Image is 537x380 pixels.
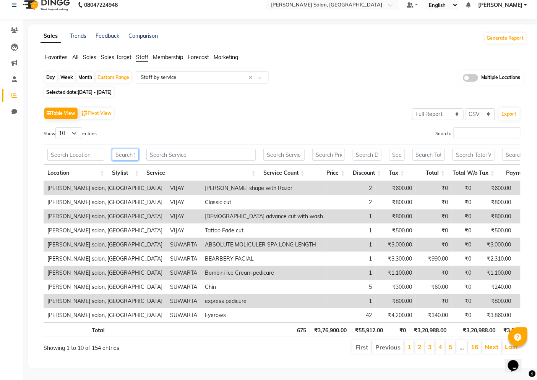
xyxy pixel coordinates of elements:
th: ₹3,20,988.00 [450,322,499,337]
button: Generate Report [485,33,526,43]
td: ₹3,300.00 [376,252,416,266]
td: ₹0 [452,195,475,209]
td: SUWARTA [166,280,201,294]
div: Showing 1 to 10 of 154 entries [44,340,236,352]
span: Favorites [45,54,68,61]
td: ₹0 [452,181,475,195]
td: 1 [327,209,376,224]
td: VIJAY [166,224,201,238]
td: ₹0 [452,238,475,252]
td: ₹0 [416,195,452,209]
span: Multiple Locations [481,74,521,82]
td: Bombini Ice Cream pedicure [201,266,327,280]
td: ₹800.00 [376,195,416,209]
a: 4 [438,343,442,351]
td: [PERSON_NAME] salon, [GEOGRAPHIC_DATA] [44,294,166,308]
td: ₹0 [416,266,452,280]
td: Classic cut [201,195,327,209]
a: Sales [41,29,61,43]
td: ₹3,000.00 [475,238,515,252]
img: pivot.png [82,111,88,116]
th: ₹3,20,988.00 [410,322,450,337]
div: Month [76,72,94,83]
td: [DEMOGRAPHIC_DATA] advance cut with wash [201,209,327,224]
span: [DATE] - [DATE] [78,89,112,95]
td: [PERSON_NAME] salon, [GEOGRAPHIC_DATA] [44,266,166,280]
td: [PERSON_NAME] salon, [GEOGRAPHIC_DATA] [44,238,166,252]
button: Table View [44,108,78,119]
iframe: chat widget [505,349,529,372]
input: Search Tax [389,149,405,161]
td: ₹2,310.00 [475,252,515,266]
input: Search Stylist [112,149,139,161]
th: 675 [261,322,310,337]
td: [PERSON_NAME] salon, [GEOGRAPHIC_DATA] [44,308,166,322]
td: 1 [327,238,376,252]
td: 1 [327,252,376,266]
td: 1 [327,294,376,308]
input: Search Total W/o Tax [453,149,495,161]
a: 1 [407,343,411,351]
span: Sales Target [101,54,131,61]
a: 3 [428,343,432,351]
th: ₹3,76,900.00 [310,322,351,337]
th: Total: activate to sort column ascending [409,165,449,181]
input: Search Payment [502,149,535,161]
a: Trends [70,32,86,39]
td: ₹0 [452,294,475,308]
td: ₹3,000.00 [376,238,416,252]
td: VIJAY [166,195,201,209]
span: Forecast [188,54,209,61]
td: ₹0 [452,308,475,322]
input: Search Service [146,149,256,161]
td: ₹1,100.00 [475,266,515,280]
label: Search: [435,127,521,139]
td: ₹300.00 [376,280,416,294]
td: 2 [327,181,376,195]
th: Discount: activate to sort column ascending [349,165,385,181]
td: ₹600.00 [475,181,515,195]
a: Feedback [96,32,119,39]
td: ₹0 [416,181,452,195]
td: ₹0 [416,238,452,252]
a: Next [485,343,499,351]
td: [PERSON_NAME] salon, [GEOGRAPHIC_DATA] [44,181,166,195]
th: Stylist: activate to sort column ascending [108,165,143,181]
span: [PERSON_NAME] [478,1,522,9]
label: Show entries [44,127,97,139]
td: 2 [327,195,376,209]
td: ₹60.00 [416,280,452,294]
th: Tax: activate to sort column ascending [385,165,409,181]
div: Week [58,72,75,83]
button: Pivot View [80,108,114,119]
td: ₹1,100.00 [376,266,416,280]
a: 5 [449,343,453,351]
input: Search Location [47,149,104,161]
td: ₹800.00 [376,209,416,224]
th: Location: activate to sort column ascending [44,165,108,181]
span: Sales [83,54,96,61]
td: ₹800.00 [475,209,515,224]
span: Clear all [248,74,255,82]
select: Showentries [55,127,82,139]
td: Chin [201,280,327,294]
input: Search: [454,127,521,139]
td: ₹0 [452,252,475,266]
th: ₹55,912.00 [351,322,387,337]
td: [PERSON_NAME] salon, [GEOGRAPHIC_DATA] [44,280,166,294]
a: 2 [418,343,422,351]
td: 5 [327,280,376,294]
div: Day [44,72,57,83]
td: SUWARTA [166,266,201,280]
td: BEARBERY FACIAL [201,252,327,266]
input: Search Service Count [263,149,305,161]
a: Comparison [128,32,158,39]
td: VIJAY [166,181,201,195]
td: SUWARTA [166,252,201,266]
td: ₹0 [416,209,452,224]
span: Staff [136,54,148,61]
a: Last [505,343,518,351]
td: ₹0 [452,280,475,294]
td: Eyerows [201,308,327,322]
span: Membership [153,54,183,61]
